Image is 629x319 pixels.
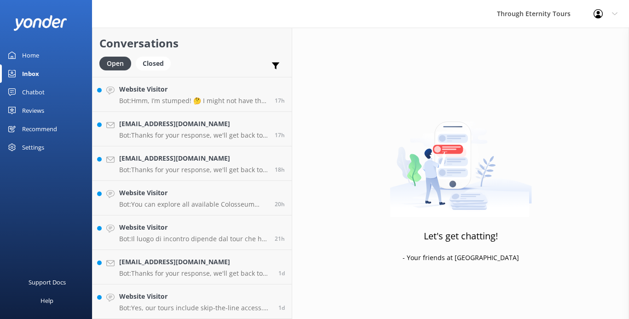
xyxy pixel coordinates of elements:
h3: Let's get chatting! [424,229,498,244]
span: 11:29pm 09-Aug-2025 (UTC +02:00) Europe/Amsterdam [275,166,285,174]
h4: [EMAIL_ADDRESS][DOMAIN_NAME] [119,257,271,267]
div: Chatbot [22,83,45,101]
h2: Conversations [99,35,285,52]
a: Closed [136,58,175,68]
p: Bot: Thanks for your response, we'll get back to you as soon as we can during opening hours. [119,269,271,278]
a: [EMAIL_ADDRESS][DOMAIN_NAME]Bot:Thanks for your response, we'll get back to you as soon as we can... [92,146,292,181]
div: Help [40,291,53,310]
div: Home [22,46,39,64]
div: Closed [136,57,171,70]
a: Website VisitorBot:You can explore all available Colosseum tour options and book directly online ... [92,181,292,215]
div: Settings [22,138,44,157]
h4: Website Visitor [119,188,268,198]
span: 09:19pm 09-Aug-2025 (UTC +02:00) Europe/Amsterdam [275,200,285,208]
div: Reviews [22,101,44,120]
a: Website VisitorBot:Yes, our tours include skip-the-line access. We offer a variety of Vatican tou... [92,284,292,319]
span: 12:25am 10-Aug-2025 (UTC +02:00) Europe/Amsterdam [275,131,285,139]
h4: Website Visitor [119,291,271,302]
img: artwork of a man stealing a conversation from at giant smartphone [390,102,532,217]
span: 08:26pm 09-Aug-2025 (UTC +02:00) Europe/Amsterdam [275,235,285,243]
span: 01:17pm 09-Aug-2025 (UTC +02:00) Europe/Amsterdam [278,304,285,312]
p: Bot: Hmm, I’m stumped! 🤔 I might not have the answer to that one, but our amazing team definitely... [119,97,268,105]
p: Bot: Il luogo di incontro dipende dal tour che hai prenotato e i dettagli completi, incluso l'ora... [119,235,268,243]
h4: Website Visitor [119,222,268,232]
div: Open [99,57,131,70]
p: Bot: Thanks for your response, we'll get back to you as soon as we can during opening hours. [119,131,268,139]
p: Bot: Yes, our tours include skip-the-line access. We offer a variety of Vatican tours, including ... [119,304,271,312]
a: Website VisitorBot:Il luogo di incontro dipende dal tour che hai prenotato e i dettagli completi,... [92,215,292,250]
h4: [EMAIL_ADDRESS][DOMAIN_NAME] [119,153,268,163]
p: Bot: Thanks for your response, we'll get back to you as soon as we can during opening hours. [119,166,268,174]
span: 03:09pm 09-Aug-2025 (UTC +02:00) Europe/Amsterdam [278,269,285,277]
a: [EMAIL_ADDRESS][DOMAIN_NAME]Bot:Thanks for your response, we'll get back to you as soon as we can... [92,250,292,284]
a: [EMAIL_ADDRESS][DOMAIN_NAME]Bot:Thanks for your response, we'll get back to you as soon as we can... [92,112,292,146]
a: Open [99,58,136,68]
img: yonder-white-logo.png [14,15,67,30]
div: Support Docs [29,273,66,291]
p: Bot: You can explore all available Colosseum tour options and book directly online at [URL][DOMAI... [119,200,268,209]
span: 12:53am 10-Aug-2025 (UTC +02:00) Europe/Amsterdam [275,97,285,104]
h4: [EMAIL_ADDRESS][DOMAIN_NAME] [119,119,268,129]
div: Recommend [22,120,57,138]
a: Website VisitorBot:Hmm, I’m stumped! 🤔 I might not have the answer to that one, but our amazing t... [92,77,292,112]
h4: Website Visitor [119,84,268,94]
p: - Your friends at [GEOGRAPHIC_DATA] [403,253,519,263]
div: Inbox [22,64,39,83]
